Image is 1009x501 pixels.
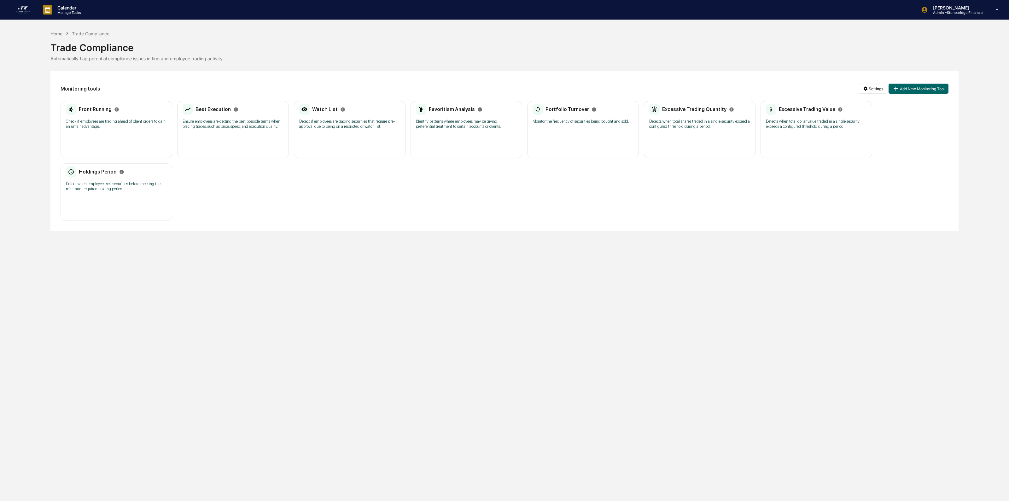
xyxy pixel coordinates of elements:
[889,84,948,94] button: Add New Monitoring Tool
[233,107,238,112] svg: Info
[119,169,124,174] svg: Info
[859,84,887,94] button: Settings
[429,106,475,112] h2: Favoritism Analysis
[545,106,589,112] h2: Portfolio Turnover
[61,86,100,92] h2: Monitoring tools
[299,119,400,129] p: Detect if employees are trading securities that require pre-approval due to being on a restricted...
[183,119,283,129] p: Ensure employees are getting the best possible terms when placing trades, such as price, speed, a...
[416,119,517,129] p: Identify patterns where employees may be giving preferential treatment to certain accounts or cli...
[50,56,959,61] div: Automatically flag potential compliance issues in firm and employee trading activity
[340,107,345,112] svg: Info
[79,169,117,175] h2: Holdings Period
[15,5,30,15] img: logo
[662,106,726,112] h2: Excessive Trading Quantity
[52,5,84,10] p: Calendar
[312,106,338,112] h2: Watch List
[66,119,167,129] p: Check if employees are trading ahead of client orders to gain an unfair advantage.
[592,107,597,112] svg: Info
[477,107,482,112] svg: Info
[114,107,119,112] svg: Info
[533,119,633,124] p: Monitor the frequency of securities being bought and sold.
[79,106,112,112] h2: Front Running
[195,106,231,112] h2: Best Execution
[928,10,987,15] p: Admin • Stonebridge Financial Group
[766,119,867,129] p: Detects when total dollar value traded in a single security exceeds a configured threshold during...
[838,107,843,112] svg: Info
[52,10,84,15] p: Manage Tasks
[928,5,987,10] p: [PERSON_NAME]
[779,106,835,112] h2: Excessive Trading Value
[66,181,167,192] p: Detect when employees sell securities before meeting the minimum required holding period.
[72,31,109,36] div: Trade Compliance
[649,119,750,129] p: Detects when total shares traded in a single security exceed a configured threshold during a period.
[729,107,734,112] svg: Info
[50,31,62,36] div: Home
[50,37,959,53] div: Trade Compliance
